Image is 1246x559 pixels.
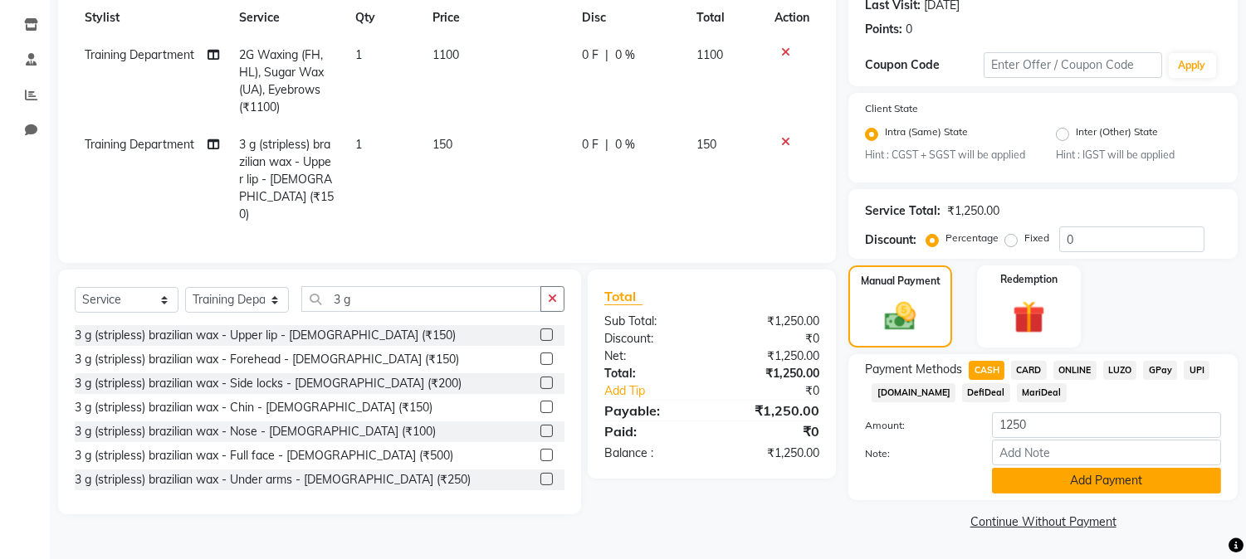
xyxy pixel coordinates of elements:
[696,47,723,62] span: 1100
[853,446,980,461] label: Note:
[582,46,599,64] span: 0 F
[432,47,459,62] span: 1100
[85,137,194,152] span: Training Department
[592,401,712,420] div: Payable:
[582,136,599,153] span: 0 F
[592,421,712,441] div: Paid:
[984,52,1161,78] input: Enter Offer / Coupon Code
[906,21,912,38] div: 0
[239,47,324,114] span: 2G Waxing (FH, HL), Sugar Wax(UA), Eyebrows (₹1100)
[1000,272,1058,287] label: Redemption
[75,423,436,440] div: 3 g (stripless) brazilian wax - Nose - [DEMOGRAPHIC_DATA] (₹100)
[1011,361,1047,380] span: CARD
[875,299,925,334] img: _cash.svg
[615,136,635,153] span: 0 %
[75,327,456,344] div: 3 g (stripless) brazilian wax - Upper lip - [DEMOGRAPHIC_DATA] (₹150)
[885,124,968,144] label: Intra (Same) State
[75,471,471,489] div: 3 g (stripless) brazilian wax - Under arms - [DEMOGRAPHIC_DATA] (₹250)
[605,46,608,64] span: |
[592,382,732,400] a: Add Tip
[732,382,833,400] div: ₹0
[992,440,1221,465] input: Add Note
[992,468,1221,493] button: Add Payment
[592,313,712,330] div: Sub Total:
[969,361,1004,380] span: CASH
[1103,361,1137,380] span: LUZO
[592,330,712,348] div: Discount:
[712,348,833,365] div: ₹1,250.00
[605,136,608,153] span: |
[712,401,833,420] div: ₹1,250.00
[75,351,459,368] div: 3 g (stripless) brazilian wax - Forehead - [DEMOGRAPHIC_DATA] (₹150)
[865,361,962,378] span: Payment Methods
[1169,53,1216,78] button: Apply
[992,412,1221,438] input: Amount
[1053,361,1097,380] span: ONLINE
[432,137,452,152] span: 150
[604,288,643,305] span: Total
[872,383,955,402] span: [DOMAIN_NAME]
[865,202,941,220] div: Service Total:
[85,47,194,62] span: Training Department
[712,330,833,348] div: ₹0
[1003,297,1055,338] img: _gift.svg
[696,137,716,152] span: 150
[865,21,902,38] div: Points:
[355,137,362,152] span: 1
[1024,231,1049,245] label: Fixed
[1076,124,1158,144] label: Inter (Other) State
[615,46,635,64] span: 0 %
[75,375,462,392] div: 3 g (stripless) brazilian wax - Side locks - [DEMOGRAPHIC_DATA] (₹200)
[1143,361,1177,380] span: GPay
[75,399,432,416] div: 3 g (stripless) brazilian wax - Chin - [DEMOGRAPHIC_DATA] (₹150)
[712,445,833,462] div: ₹1,250.00
[852,513,1234,531] a: Continue Without Payment
[945,231,999,245] label: Percentage
[1056,148,1221,163] small: Hint : IGST will be applied
[861,274,941,289] label: Manual Payment
[865,56,984,74] div: Coupon Code
[592,365,712,382] div: Total:
[712,421,833,441] div: ₹0
[75,447,453,464] div: 3 g (stripless) brazilian wax - Full face - [DEMOGRAPHIC_DATA] (₹500)
[712,365,833,382] div: ₹1,250.00
[239,137,334,221] span: 3 g (stripless) brazilian wax - Upper lip - [DEMOGRAPHIC_DATA] (₹150)
[947,202,999,220] div: ₹1,250.00
[592,445,712,462] div: Balance :
[865,148,1030,163] small: Hint : CGST + SGST will be applied
[962,383,1010,402] span: DefiDeal
[865,231,916,249] div: Discount:
[1184,361,1209,380] span: UPI
[865,101,918,116] label: Client State
[712,313,833,330] div: ₹1,250.00
[301,286,541,312] input: Search or Scan
[853,418,980,433] label: Amount:
[1017,383,1067,402] span: MariDeal
[592,348,712,365] div: Net:
[355,47,362,62] span: 1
